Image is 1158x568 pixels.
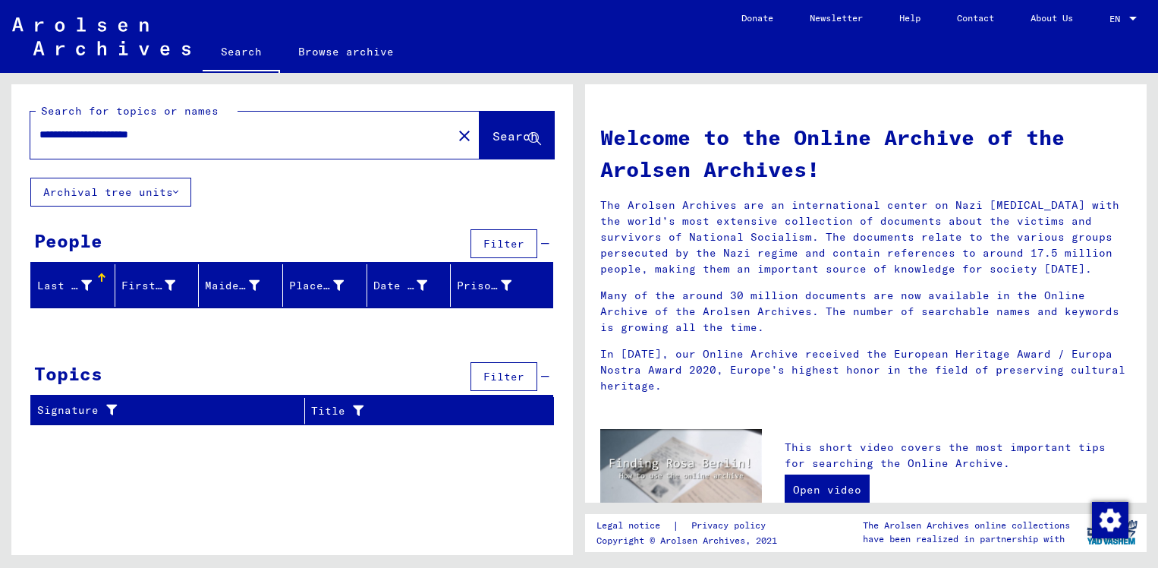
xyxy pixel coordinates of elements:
a: Search [203,33,280,73]
mat-header-cell: Place of Birth [283,264,367,307]
mat-icon: close [455,127,474,145]
mat-label: Search for topics or names [41,104,219,118]
button: Archival tree units [30,178,191,207]
button: Search [480,112,554,159]
a: Open video [785,475,870,505]
div: Signature [37,402,285,418]
p: have been realized in partnership with [863,532,1070,546]
p: Many of the around 30 million documents are now available in the Online Archive of the Arolsen Ar... [600,288,1131,336]
p: This short video covers the most important tips for searching the Online Archive. [785,440,1131,472]
div: First Name [121,273,199,298]
a: Legal notice [596,518,672,534]
div: Maiden Name [205,273,282,298]
div: Title [311,399,535,423]
img: Arolsen_neg.svg [12,17,190,55]
div: Maiden Name [205,278,260,294]
a: Browse archive [280,33,412,70]
mat-header-cell: Date of Birth [367,264,452,307]
div: Topics [34,360,102,387]
img: yv_logo.png [1084,513,1141,551]
mat-header-cell: Maiden Name [199,264,283,307]
a: Privacy policy [679,518,784,534]
div: Zustimmung ändern [1091,501,1128,538]
button: Filter [470,362,537,391]
div: People [34,227,102,254]
div: Last Name [37,278,92,294]
mat-header-cell: First Name [115,264,200,307]
div: Signature [37,399,304,423]
div: Last Name [37,273,115,298]
div: Prisoner # [457,278,511,294]
span: Filter [483,237,524,251]
div: Date of Birth [373,278,428,294]
div: | [596,518,784,534]
mat-header-cell: Prisoner # [451,264,552,307]
div: Place of Birth [289,278,344,294]
div: Prisoner # [457,273,534,298]
img: video.jpg [600,429,762,517]
div: Place of Birth [289,273,367,298]
p: In [DATE], our Online Archive received the European Heritage Award / Europa Nostra Award 2020, Eu... [600,346,1131,394]
p: Copyright © Arolsen Archives, 2021 [596,534,784,547]
p: The Arolsen Archives are an international center on Nazi [MEDICAL_DATA] with the world’s most ext... [600,197,1131,277]
button: Clear [449,120,480,150]
img: Zustimmung ändern [1092,502,1128,538]
mat-header-cell: Last Name [31,264,115,307]
mat-select-trigger: EN [1109,13,1120,24]
div: Title [311,403,516,419]
p: The Arolsen Archives online collections [863,519,1070,532]
div: First Name [121,278,176,294]
span: Filter [483,370,524,383]
h1: Welcome to the Online Archive of the Arolsen Archives! [600,121,1131,185]
button: Filter [470,229,537,258]
div: Date of Birth [373,273,451,298]
span: Search [492,128,538,144]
